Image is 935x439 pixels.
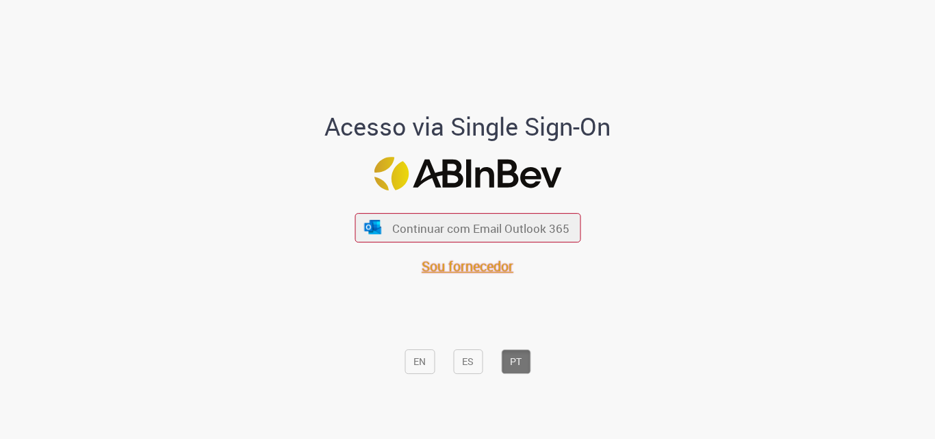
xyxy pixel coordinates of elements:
font: Acesso via Single Sign-On [324,110,611,142]
button: ES [453,349,483,374]
button: EN [405,349,435,374]
font: ES [462,355,474,368]
font: EN [413,355,426,368]
font: Continuar com Email Outlook 365 [392,221,569,236]
button: PT [501,349,530,374]
button: ícone Azure/Microsoft 360 Continuar com Email Outlook 365 [355,214,580,242]
img: Logotipo ABInBev [374,157,561,190]
a: Sou fornecedor [422,257,513,275]
img: ícone Azure/Microsoft 360 [363,220,383,234]
font: PT [510,355,522,368]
